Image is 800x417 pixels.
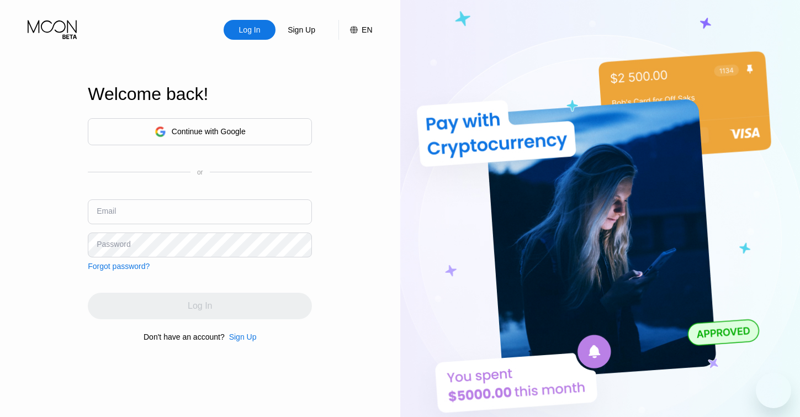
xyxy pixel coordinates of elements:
div: Sign Up [276,20,327,40]
div: or [197,168,203,176]
div: Forgot password? [88,262,150,271]
div: EN [338,20,372,40]
div: EN [362,25,372,34]
div: Sign Up [225,332,257,341]
div: Sign Up [287,24,316,35]
div: Email [97,207,116,215]
div: Log In [238,24,262,35]
iframe: Кнопка запуска окна обмена сообщениями [756,373,791,408]
div: Continue with Google [88,118,312,145]
div: Password [97,240,130,249]
div: Don't have an account? [144,332,225,341]
div: Log In [224,20,276,40]
div: Welcome back! [88,84,312,104]
div: Sign Up [229,332,257,341]
div: Continue with Google [172,127,246,136]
